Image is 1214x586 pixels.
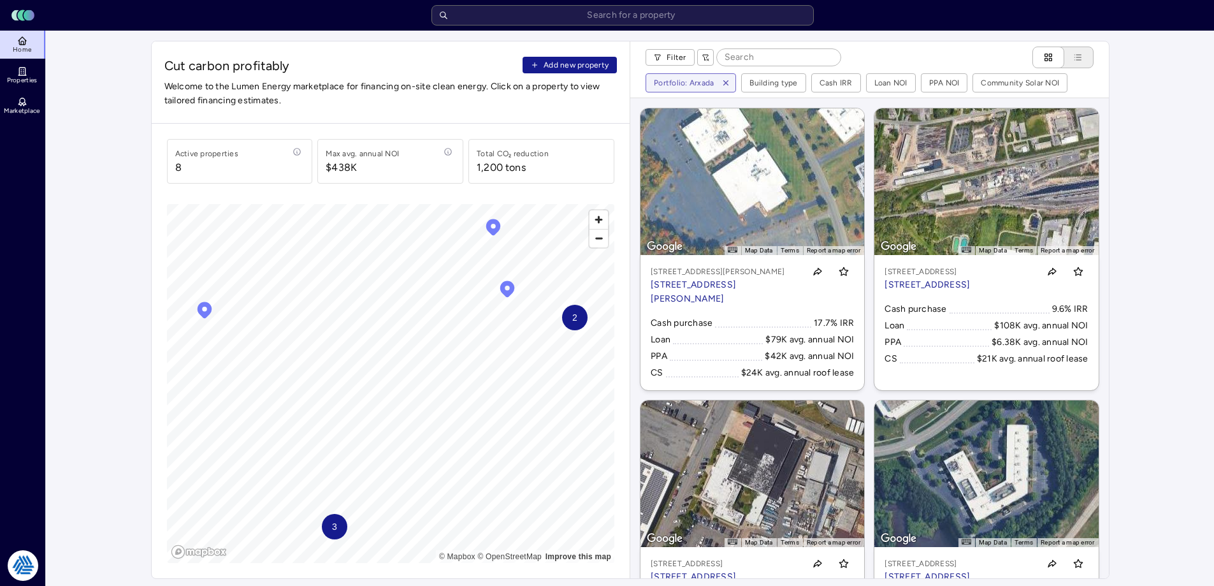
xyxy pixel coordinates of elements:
[175,160,238,175] span: 8
[640,108,864,390] a: Map[STREET_ADDRESS][PERSON_NAME][STREET_ADDRESS][PERSON_NAME]Toggle favoriteCash purchase17.7% IR...
[885,319,904,333] div: Loan
[651,557,736,570] p: [STREET_ADDRESS]
[326,160,399,175] span: $438K
[651,265,799,278] p: [STREET_ADDRESS][PERSON_NAME]
[484,217,503,240] div: Map marker
[195,300,214,323] div: Map marker
[667,51,686,64] span: Filter
[885,278,970,292] p: [STREET_ADDRESS]
[562,305,588,330] div: Map marker
[651,570,736,584] p: [STREET_ADDRESS]
[589,229,608,247] button: Zoom out
[654,77,714,89] div: Portfolio: Arxada
[994,319,1088,333] div: $108K avg. annual NOI
[929,77,960,89] div: PPA NOI
[572,311,577,325] span: 2
[742,74,805,92] button: Building type
[874,77,907,89] div: Loan NOI
[546,552,611,561] a: Map feedback
[749,77,797,89] div: Building type
[867,74,915,92] button: Loan NOI
[589,210,608,229] button: Zoom in
[834,553,854,574] button: Toggle favorite
[164,80,618,108] span: Welcome to the Lumen Energy marketplace for financing on-site clean energy. Click on a property t...
[1052,302,1088,316] div: 9.6% IRR
[1051,47,1094,68] button: List view
[477,160,526,175] div: 1,200 tons
[885,302,946,316] div: Cash purchase
[1068,261,1088,282] button: Toggle favorite
[885,335,901,349] div: PPA
[1032,47,1064,68] button: Cards view
[646,49,695,66] button: Filter
[439,552,475,561] a: Mapbox
[765,349,854,363] div: $42K avg. annual NOI
[741,366,855,380] div: $24K avg. annual roof lease
[164,57,518,75] span: Cut carbon profitably
[4,107,40,115] span: Marketplace
[820,77,853,89] div: Cash IRR
[7,77,38,84] span: Properties
[646,74,716,92] button: Portfolio: Arxada
[167,204,615,563] canvas: Map
[651,333,670,347] div: Loan
[885,265,970,278] p: [STREET_ADDRESS]
[885,570,970,584] p: [STREET_ADDRESS]
[477,147,549,160] div: Total CO₂ reduction
[885,557,970,570] p: [STREET_ADDRESS]
[498,279,517,302] div: Map marker
[1068,553,1088,574] button: Toggle favorite
[477,552,542,561] a: OpenStreetMap
[834,261,854,282] button: Toggle favorite
[765,333,854,347] div: $79K avg. annual NOI
[651,278,799,306] p: [STREET_ADDRESS][PERSON_NAME]
[13,46,31,54] span: Home
[651,349,667,363] div: PPA
[8,550,38,581] img: Tradition Energy
[651,366,663,380] div: CS
[814,316,854,330] div: 17.7% IRR
[977,352,1088,366] div: $21K avg. annual roof lease
[431,5,814,26] input: Search for a property
[544,59,609,71] span: Add new property
[171,545,227,559] a: Mapbox logo
[885,352,897,366] div: CS
[523,57,617,73] button: Add new property
[874,108,1098,390] a: Map[STREET_ADDRESS][STREET_ADDRESS]Toggle favoriteCash purchase9.6% IRRLoan$108K avg. annual NOIP...
[981,77,1059,89] div: Community Solar NOI
[175,147,238,160] div: Active properties
[651,316,712,330] div: Cash purchase
[717,49,841,66] input: Search
[322,514,347,539] div: Map marker
[992,335,1088,349] div: $6.38K avg. annual NOI
[812,74,860,92] button: Cash IRR
[331,520,336,534] span: 3
[973,74,1067,92] button: Community Solar NOI
[326,147,399,160] div: Max avg. annual NOI
[921,74,967,92] button: PPA NOI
